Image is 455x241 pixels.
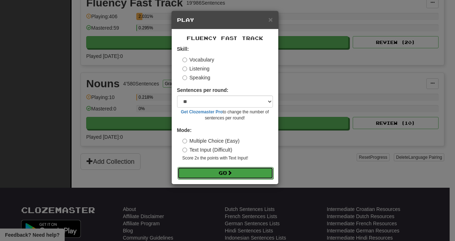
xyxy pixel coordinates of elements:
button: Go [177,167,273,179]
input: Speaking [182,75,187,80]
span: Fluency Fast Track [187,35,263,41]
label: Multiple Choice (Easy) [182,137,240,144]
h5: Play [177,16,273,24]
input: Text Input (Difficult) [182,148,187,152]
label: Vocabulary [182,56,214,63]
input: Vocabulary [182,58,187,62]
button: Close [268,16,273,23]
input: Multiple Choice (Easy) [182,139,187,143]
label: Sentences per round: [177,87,229,94]
strong: Skill: [177,46,189,52]
label: Listening [182,65,210,72]
input: Listening [182,67,187,71]
small: Score 2x the points with Text Input ! [182,155,273,161]
span: × [268,15,273,24]
a: Get Clozemaster Pro [181,109,223,114]
small: to change the number of sentences per round! [177,109,273,121]
strong: Mode: [177,127,192,133]
label: Speaking [182,74,210,81]
label: Text Input (Difficult) [182,146,233,153]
